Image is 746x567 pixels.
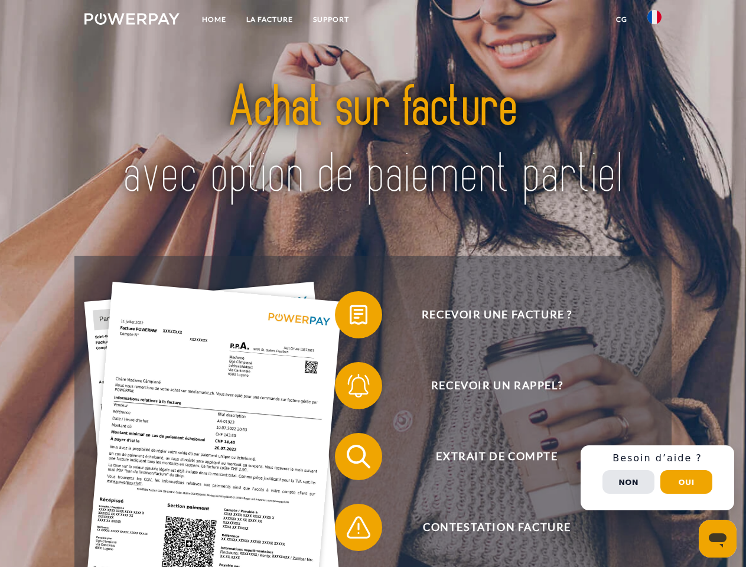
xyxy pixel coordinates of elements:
h3: Besoin d’aide ? [588,452,727,464]
button: Non [602,470,654,494]
button: Recevoir une facture ? [335,291,642,338]
span: Recevoir une facture ? [352,291,641,338]
img: fr [647,10,662,24]
img: qb_search.svg [344,442,373,471]
span: Recevoir un rappel? [352,362,641,409]
a: CG [606,9,637,30]
img: qb_bell.svg [344,371,373,400]
iframe: Bouton de lancement de la fenêtre de messagerie [699,520,737,558]
button: Contestation Facture [335,504,642,551]
img: title-powerpay_fr.svg [113,57,633,226]
button: Oui [660,470,712,494]
button: Extrait de compte [335,433,642,480]
a: LA FACTURE [236,9,303,30]
a: Home [192,9,236,30]
img: qb_warning.svg [344,513,373,542]
img: qb_bill.svg [344,300,373,330]
button: Recevoir un rappel? [335,362,642,409]
span: Contestation Facture [352,504,641,551]
div: Schnellhilfe [581,445,734,510]
img: logo-powerpay-white.svg [84,13,180,25]
span: Extrait de compte [352,433,641,480]
a: Support [303,9,359,30]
